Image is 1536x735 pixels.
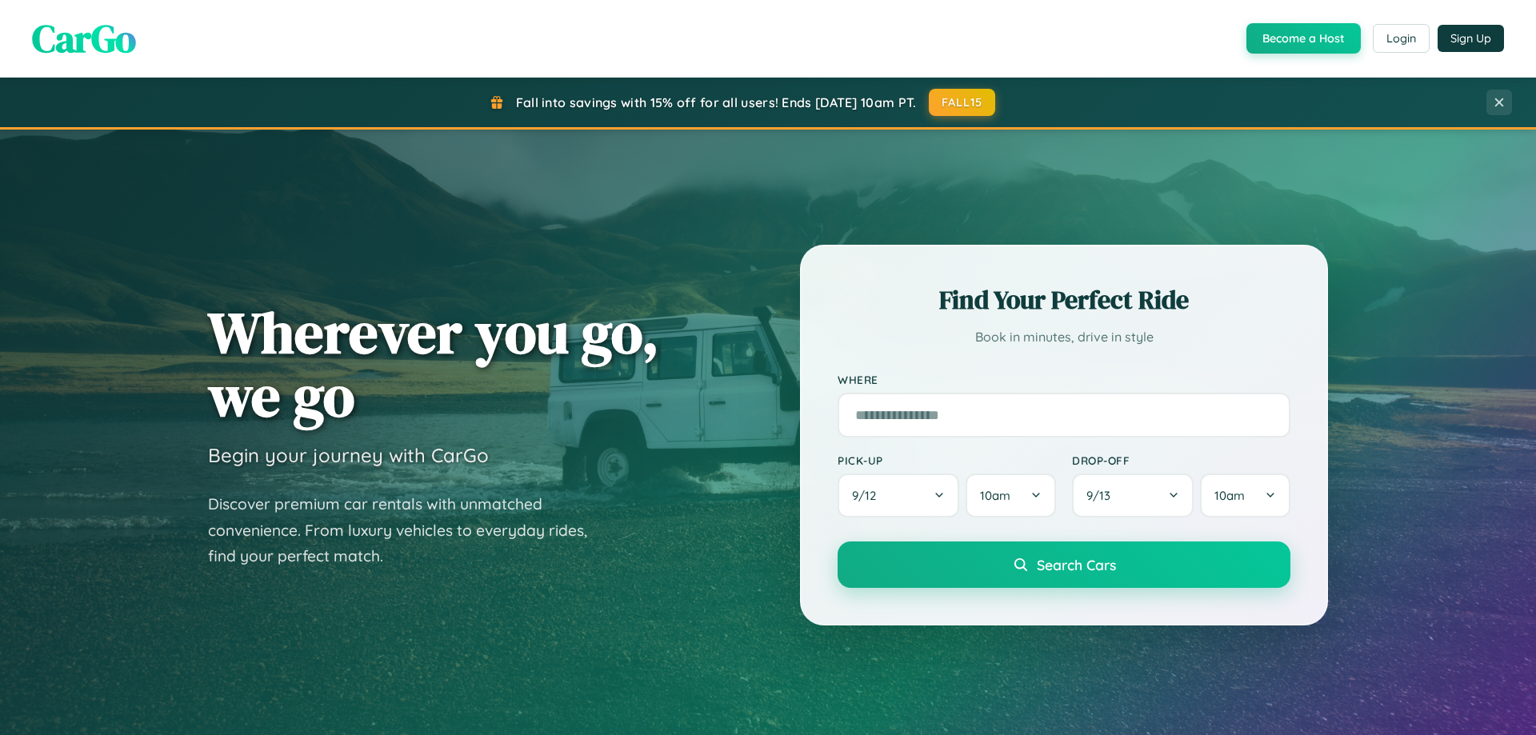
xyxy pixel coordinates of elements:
[838,326,1290,349] p: Book in minutes, drive in style
[1072,473,1194,517] button: 9/13
[1246,23,1361,54] button: Become a Host
[208,301,659,427] h1: Wherever you go, we go
[208,491,608,569] p: Discover premium car rentals with unmatched convenience. From luxury vehicles to everyday rides, ...
[838,473,959,517] button: 9/12
[966,473,1056,517] button: 10am
[838,282,1290,318] h2: Find Your Perfect Ride
[32,12,136,65] span: CarGo
[1037,556,1116,573] span: Search Cars
[980,488,1010,503] span: 10am
[852,488,884,503] span: 9 / 12
[516,94,917,110] span: Fall into savings with 15% off for all users! Ends [DATE] 10am PT.
[1200,473,1290,517] button: 10am
[838,541,1290,588] button: Search Cars
[1373,24,1430,53] button: Login
[1214,488,1245,503] span: 10am
[838,453,1056,467] label: Pick-up
[1072,453,1290,467] label: Drop-off
[1086,488,1118,503] span: 9 / 13
[1438,25,1504,52] button: Sign Up
[208,443,489,467] h3: Begin your journey with CarGo
[929,89,996,116] button: FALL15
[838,373,1290,386] label: Where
